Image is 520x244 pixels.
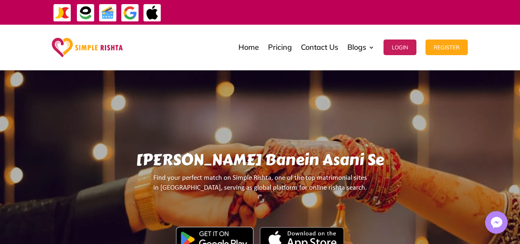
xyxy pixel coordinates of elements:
[68,173,452,200] p: Find your perfect match on Simple Rishta, one of the top matrimonial sites in [GEOGRAPHIC_DATA], ...
[268,27,292,68] a: Pricing
[401,5,418,19] strong: جاز کیش
[301,27,338,68] a: Contact Us
[76,4,95,22] img: EasyPaisa-icon
[384,40,416,55] button: Login
[384,27,416,68] a: Login
[488,214,505,231] img: Messenger
[143,4,162,22] img: ApplePay-icon
[53,4,72,22] img: JazzCash-icon
[381,5,399,19] strong: ایزی پیسہ
[121,4,139,22] img: GooglePay-icon
[425,27,468,68] a: Register
[99,4,117,22] img: Credit Cards
[425,40,468,55] button: Register
[347,27,374,68] a: Blogs
[238,27,259,68] a: Home
[68,151,452,173] h1: [PERSON_NAME] Banein Asani Se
